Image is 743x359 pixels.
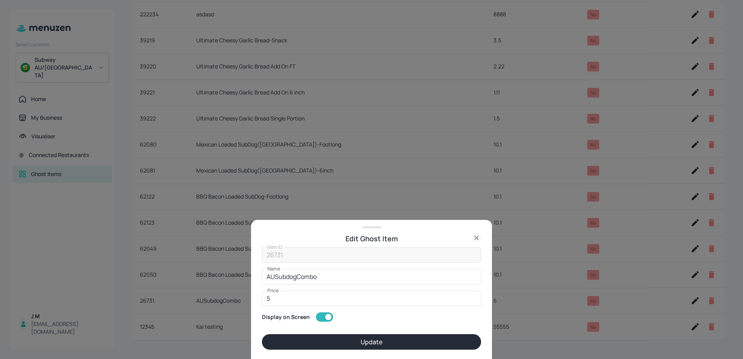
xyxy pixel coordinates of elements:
[262,233,481,244] div: Edit Ghost Item
[267,265,280,272] label: Name
[267,287,279,294] label: Price
[267,244,282,250] label: Item ID
[262,313,310,321] p: Display on Screen
[262,334,481,350] button: Update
